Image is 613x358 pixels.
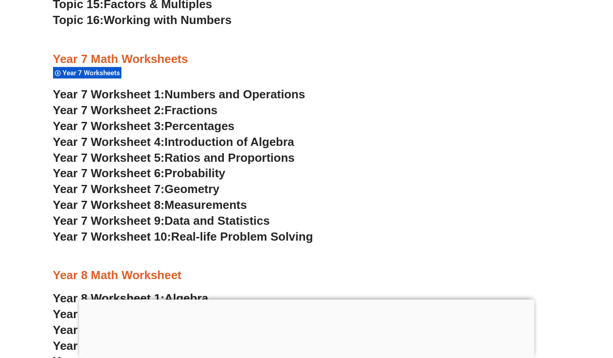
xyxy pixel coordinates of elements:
[164,198,247,212] span: Measurements
[53,135,165,149] span: Year 7 Worksheet 4:
[53,13,104,27] span: Topic 16:
[53,135,294,149] a: Year 7 Worksheet 4:Introduction of Algebra
[53,323,165,337] span: Year 8 Worksheet 3:
[53,339,226,353] a: Year 8 Worksheet 4:Probability
[164,214,270,227] span: Data and Statistics
[53,13,232,27] a: Topic 16:Working with Numbers
[53,291,165,305] span: Year 8 Worksheet 1:
[53,214,270,227] a: Year 7 Worksheet 9:Data and Statistics
[53,151,295,164] a: Year 7 Worksheet 5:Ratios and Proportions
[53,182,165,196] span: Year 7 Worksheet 7:
[53,67,121,79] div: Year 7 Worksheets
[53,166,165,180] span: Year 7 Worksheet 6:
[164,166,225,180] span: Probability
[63,69,123,77] span: Year 7 Worksheets
[53,151,165,164] span: Year 7 Worksheet 5:
[53,291,208,305] a: Year 8 Worksheet 1:Algebra
[53,230,171,243] span: Year 7 Worksheet 10:
[53,119,165,133] span: Year 7 Worksheet 3:
[53,87,165,101] span: Year 7 Worksheet 1:
[53,52,560,67] h3: Year 7 Math Worksheets
[53,103,165,117] span: Year 7 Worksheet 2:
[53,323,323,337] a: Year 8 Worksheet 3:[PERSON_NAME]'s theorem
[53,119,235,133] a: Year 7 Worksheet 3:Percentages
[53,214,165,227] span: Year 7 Worksheet 9:
[104,13,232,27] span: Working with Numbers
[171,230,313,243] span: Real-life Problem Solving
[53,182,220,196] a: Year 7 Worksheet 7:Geometry
[164,182,219,196] span: Geometry
[53,198,247,212] a: Year 7 Worksheet 8:Measurements
[53,198,165,212] span: Year 7 Worksheet 8:
[53,339,165,353] span: Year 8 Worksheet 4:
[164,87,305,101] span: Numbers and Operations
[164,151,294,164] span: Ratios and Proportions
[79,300,534,356] iframe: Advertisement
[53,103,217,117] a: Year 7 Worksheet 2:Fractions
[53,230,313,243] a: Year 7 Worksheet 10:Real-life Problem Solving
[53,268,560,283] h3: Year 8 Math Worksheet
[53,307,291,321] a: Year 8 Worksheet 2:Working with numbers
[462,256,613,358] iframe: Chat Widget
[164,291,208,305] span: Algebra
[164,103,217,117] span: Fractions
[164,135,294,149] span: Introduction of Algebra
[53,166,226,180] a: Year 7 Worksheet 6:Probability
[164,119,235,133] span: Percentages
[53,87,305,101] a: Year 7 Worksheet 1:Numbers and Operations
[53,307,165,321] span: Year 8 Worksheet 2:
